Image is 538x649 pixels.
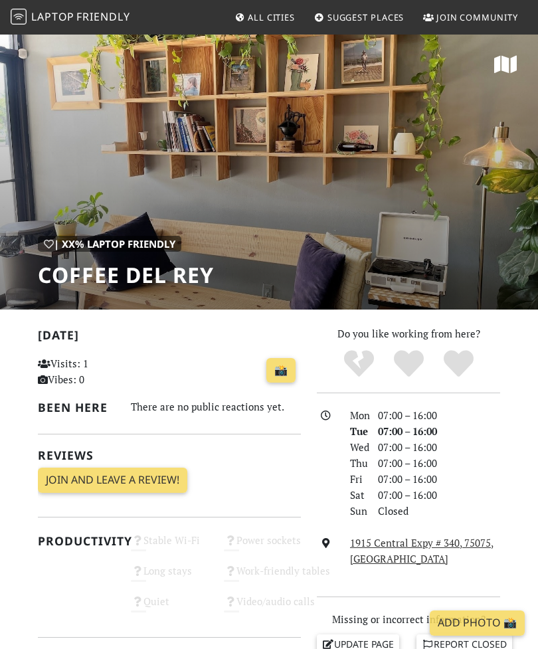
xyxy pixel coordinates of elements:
[342,423,370,439] div: Tue
[370,503,508,519] div: Closed
[266,358,296,383] a: 📸
[76,9,130,24] span: Friendly
[317,325,500,341] p: Do you like working from here?
[123,562,216,593] div: Long stays
[229,5,300,29] a: All Cities
[31,9,74,24] span: Laptop
[342,439,370,455] div: Wed
[327,11,404,23] span: Suggest Places
[216,562,309,593] div: Work-friendly tables
[342,407,370,423] div: Mon
[342,487,370,503] div: Sat
[38,448,301,462] h2: Reviews
[430,610,525,636] a: Add Photo 📸
[38,468,187,493] a: Join and leave a review!
[342,503,370,519] div: Sun
[434,349,484,379] div: Definitely!
[38,328,301,347] h2: [DATE]
[248,11,295,23] span: All Cities
[342,471,370,487] div: Fri
[418,5,523,29] a: Join Community
[370,407,508,423] div: 07:00 – 16:00
[334,349,384,379] div: No
[350,536,493,565] a: 1915 Central Expy # 340, 75075, [GEOGRAPHIC_DATA]
[38,401,115,415] h2: Been here
[38,262,214,288] h1: Coffee del Rey
[38,534,115,548] h2: Productivity
[216,531,309,562] div: Power sockets
[370,423,508,439] div: 07:00 – 16:00
[370,455,508,471] div: 07:00 – 16:00
[123,531,216,562] div: Stable Wi-Fi
[370,471,508,487] div: 07:00 – 16:00
[38,236,181,252] div: | XX% Laptop Friendly
[342,455,370,471] div: Thu
[436,11,518,23] span: Join Community
[11,6,130,29] a: LaptopFriendly LaptopFriendly
[38,355,115,387] p: Visits: 1 Vibes: 0
[370,439,508,455] div: 07:00 – 16:00
[216,593,309,623] div: Video/audio calls
[131,398,301,416] div: There are no public reactions yet.
[123,593,216,623] div: Quiet
[370,487,508,503] div: 07:00 – 16:00
[309,5,410,29] a: Suggest Places
[384,349,434,379] div: Yes
[317,611,500,627] p: Missing or incorrect information?
[11,9,27,25] img: LaptopFriendly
